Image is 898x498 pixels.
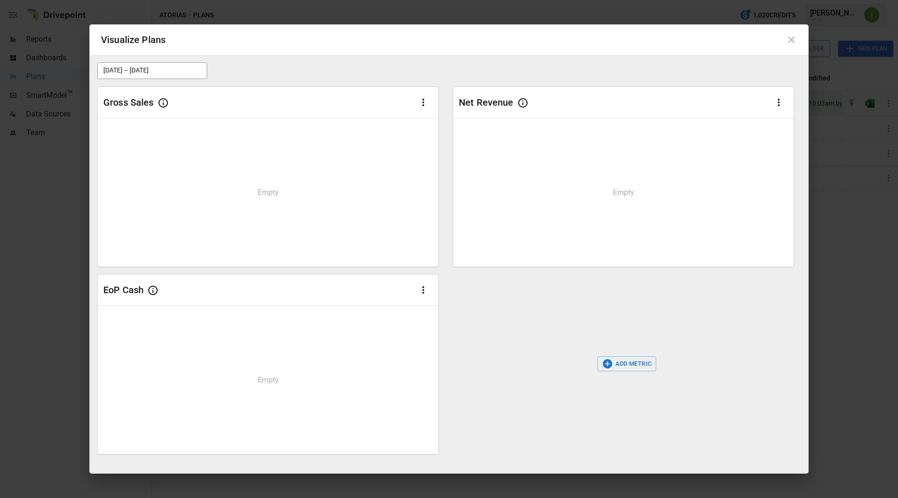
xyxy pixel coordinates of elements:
[103,284,144,296] div: EoP Cash
[97,62,207,79] button: [DATE] – [DATE]
[258,188,279,197] div: Empty
[101,32,166,47] div: Visualize Plans
[103,96,154,108] div: Gross Sales
[258,375,279,384] div: Empty
[597,356,657,371] button: ADD METRIC
[613,188,634,197] div: Empty
[459,96,514,108] div: Net Revenue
